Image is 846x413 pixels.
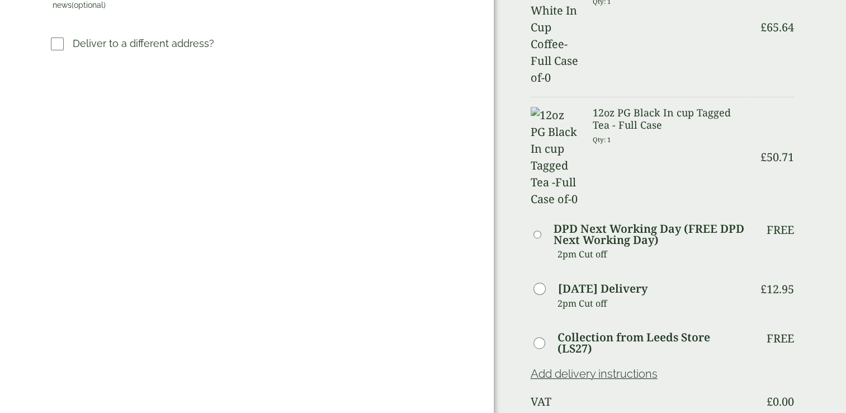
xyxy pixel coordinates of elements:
span: £ [760,149,767,165]
p: Deliver to a different address? [73,36,214,51]
bdi: 0.00 [767,394,794,409]
img: 12oz PG Black In cup Tagged Tea -Full Case of-0 [531,107,579,208]
bdi: 50.71 [760,149,794,165]
small: Qty: 1 [593,135,611,144]
label: DPD Next Working Day (FREE DPD Next Working Day) [554,223,746,246]
span: £ [767,394,773,409]
span: £ [760,281,767,297]
p: Free [767,332,794,345]
bdi: 12.95 [760,281,794,297]
a: Add delivery instructions [531,367,658,381]
label: [DATE] Delivery [558,283,648,294]
span: (optional) [72,1,106,10]
bdi: 65.64 [760,20,794,35]
span: £ [760,20,767,35]
label: Collection from Leeds Store (LS27) [557,332,746,354]
p: 2pm Cut off [557,295,746,312]
h3: 12oz PG Black In cup Tagged Tea - Full Case [593,107,746,131]
p: 2pm Cut off [557,246,746,262]
p: Free [767,223,794,237]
